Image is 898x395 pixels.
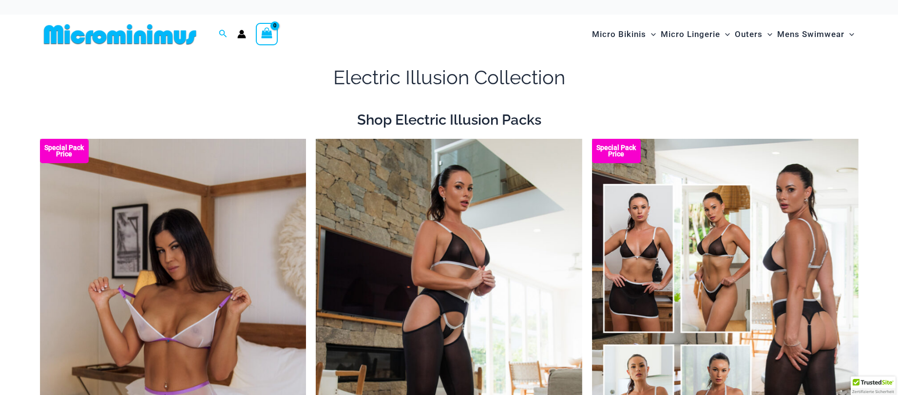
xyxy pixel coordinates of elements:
div: TrustedSite Certified [851,376,896,395]
span: Micro Lingerie [661,22,720,47]
a: Micro BikinisMenu ToggleMenu Toggle [590,19,658,49]
span: Menu Toggle [763,22,772,47]
span: Menu Toggle [720,22,730,47]
a: View Shopping Cart, empty [256,23,278,45]
h2: Shop Electric Illusion Packs [40,111,859,129]
span: Menu Toggle [646,22,656,47]
b: Special Pack Price [40,145,89,157]
a: Account icon link [237,30,246,38]
a: Micro LingerieMenu ToggleMenu Toggle [658,19,732,49]
span: Outers [735,22,763,47]
a: Mens SwimwearMenu ToggleMenu Toggle [775,19,857,49]
span: Mens Swimwear [777,22,844,47]
h1: Electric Illusion Collection [40,64,859,91]
a: Search icon link [219,28,228,40]
a: OutersMenu ToggleMenu Toggle [732,19,775,49]
span: Micro Bikinis [592,22,646,47]
nav: Site Navigation [588,18,859,51]
img: MM SHOP LOGO FLAT [40,23,200,45]
b: Special Pack Price [592,145,641,157]
span: Menu Toggle [844,22,854,47]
